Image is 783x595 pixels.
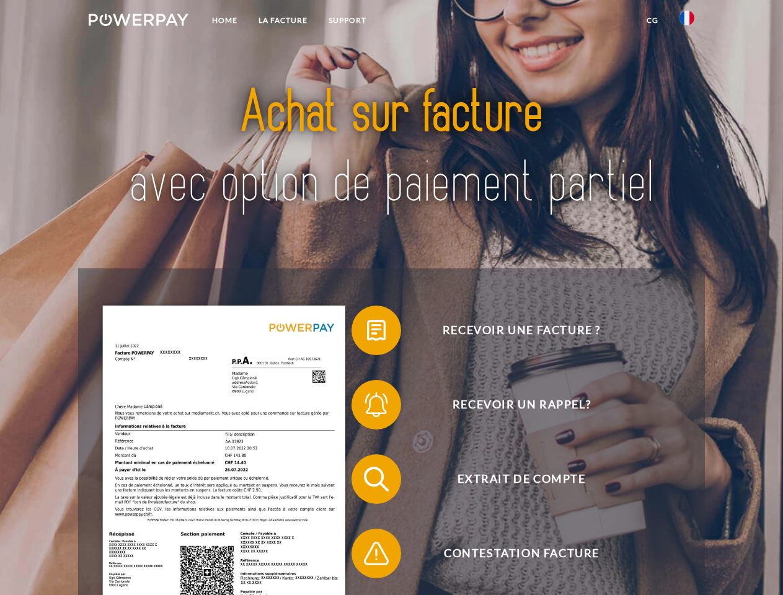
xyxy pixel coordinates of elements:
[369,529,673,578] span: Contestation Facture
[369,306,673,355] span: Recevoir une facture ?
[352,306,674,355] button: Recevoir une facture ?
[318,9,377,32] a: Support
[361,389,392,420] img: qb_bell.svg
[679,11,694,25] img: fr
[352,529,674,578] button: Contestation Facture
[369,380,673,430] span: Recevoir un rappel?
[369,454,673,504] span: Extrait de compte
[201,9,248,32] a: Home
[636,9,669,32] a: CG
[248,9,318,32] a: LA FACTURE
[352,380,674,430] button: Recevoir un rappel?
[118,59,665,237] img: title-powerpay_fr.svg
[352,454,674,504] button: Extrait de compte
[89,14,188,26] img: logo-powerpay-white.svg
[361,538,392,569] img: qb_warning.svg
[361,315,392,346] img: qb_bill.svg
[361,464,392,495] img: qb_search.svg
